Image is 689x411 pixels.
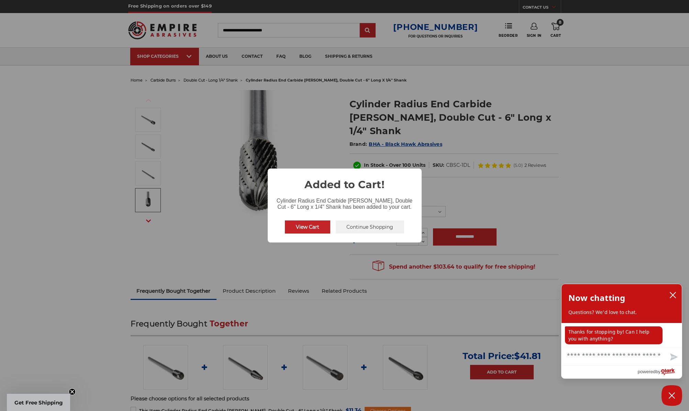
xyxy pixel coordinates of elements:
button: Continue Shopping [336,220,404,234]
div: chat [562,323,682,347]
button: Close Chatbox [662,385,682,406]
span: powered [637,367,655,376]
span: by [656,367,660,376]
button: Send message [665,349,682,365]
h2: Now chatting [568,291,625,305]
button: View Cart [285,220,330,234]
div: Cylinder Radius End Carbide [PERSON_NAME], Double Cut - 6" Long x 1/4" Shank has been added to yo... [268,192,422,212]
a: Powered by Olark [637,366,682,378]
p: Questions? We'd love to chat. [568,309,675,316]
h2: Added to Cart! [268,169,422,192]
button: close chatbox [667,290,678,300]
div: olark chatbox [561,284,682,379]
button: Close teaser [69,388,76,395]
span: Get Free Shipping [14,399,63,406]
p: Thanks for stopping by! Can I help you with anything? [565,326,663,344]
